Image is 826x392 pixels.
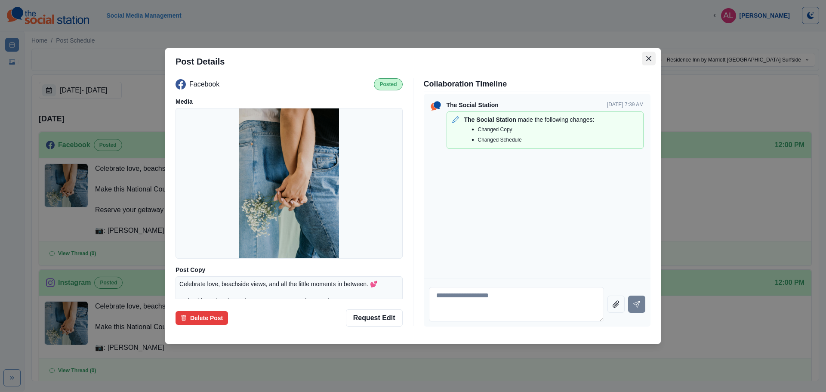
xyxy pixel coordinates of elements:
button: Attach file [607,296,625,313]
p: [DATE] 7:39 AM [607,101,644,110]
p: Changed Schedule [478,136,522,144]
p: made the following changes: [518,115,594,124]
p: Collaboration Timeline [424,78,651,90]
button: Request Edit [346,309,403,327]
p: Celebrate love, beachside views, and all the little moments in between. 💕 Make this National Coup... [179,280,399,346]
p: Facebook [189,79,219,90]
p: Post Copy [176,265,403,275]
button: Close [642,52,656,65]
header: Post Details [165,48,661,75]
button: Send message [628,296,645,313]
img: ssLogoSVG.f144a2481ffb055bcdd00c89108cbcb7.svg [429,99,443,113]
p: The Social Station [464,115,516,124]
button: Delete Post [176,311,228,325]
img: sspgdtdkdfcuhygplkxu [239,108,339,259]
p: Posted [379,80,397,88]
p: Changed Copy [478,126,512,133]
p: Media [176,97,403,106]
p: The Social Station [447,101,499,110]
